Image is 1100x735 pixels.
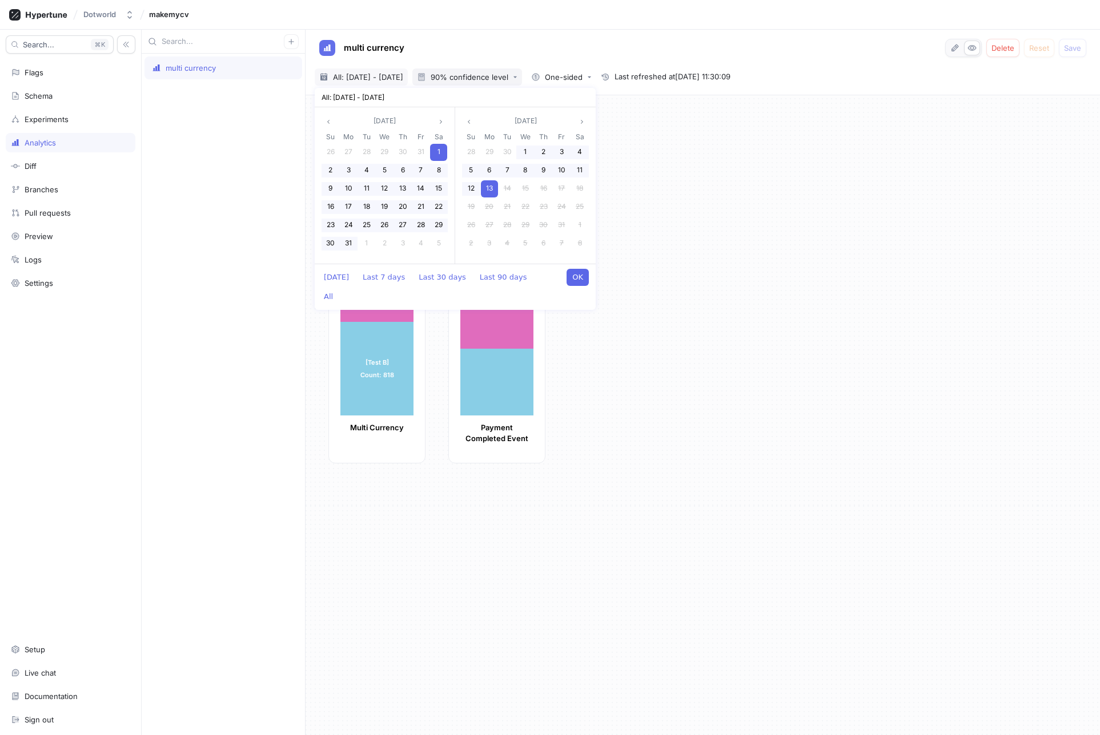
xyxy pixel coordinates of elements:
span: 1 [524,147,527,156]
span: 22 [435,202,443,211]
span: All: [DATE] - [DATE] [333,71,403,83]
span: makemycv [149,10,189,18]
span: 8 [437,165,441,174]
span: 7 [560,239,564,247]
div: 04 Feb 2022 [412,235,430,253]
div: 23 Jan 2022 [322,216,340,235]
div: 08 Oct 2025 [516,161,535,180]
div: 29 Jan 2022 [429,216,448,235]
div: 25 Oct 2025 [571,198,589,216]
span: 4 [577,147,582,156]
span: 21 [504,202,511,211]
div: 1 [517,144,534,161]
span: 2 [469,239,473,247]
div: 21 [412,199,429,216]
div: 25 [358,217,375,234]
span: 13 [399,184,406,192]
button: angle right [434,114,448,128]
span: 1 [365,239,368,247]
span: 6 [541,239,545,247]
div: 24 Jan 2022 [340,216,358,235]
div: 2 [535,144,552,161]
div: 03 Oct 2025 [553,143,571,161]
span: 23 [327,220,335,229]
svg: angle right [437,118,444,125]
div: 11 [571,162,588,179]
span: 18 [363,202,370,211]
div: 13 Jan 2022 [394,180,412,198]
div: 02 Feb 2022 [376,235,394,253]
button: 90% confidence level [412,68,522,86]
div: 09 Oct 2025 [535,161,553,180]
div: 06 Nov 2025 [535,235,553,253]
span: 3 [401,239,405,247]
div: 22 [517,199,534,216]
span: 27 [485,220,493,229]
span: 30 [503,147,512,156]
div: Oct 2025 [462,131,589,253]
span: 23 [540,202,548,211]
div: 28 [358,144,375,161]
span: 30 [399,147,407,156]
div: 28 Dec 2021 [358,143,376,161]
span: 31 [558,220,565,229]
span: 22 [521,202,529,211]
div: 8 [517,162,534,179]
div: 15 [517,180,534,197]
span: 5 [437,239,441,247]
div: 11 [358,180,375,197]
div: 13 [481,180,498,197]
span: 19 [381,202,388,211]
span: 20 [485,202,493,211]
button: Last 30 days [413,269,472,286]
div: 12 [376,180,393,197]
span: 16 [327,202,334,211]
div: 10 [553,162,570,179]
span: 3 [347,165,351,174]
span: 31 [345,239,352,247]
div: 30 Jan 2022 [322,235,340,253]
div: 4 [358,162,375,179]
div: Experiments [25,115,69,124]
button: Last 7 days [357,269,411,286]
div: 28 [412,217,429,234]
button: Last 90 days [474,269,533,286]
span: 20 [399,202,407,211]
span: 5 [383,165,387,174]
span: 24 [344,220,353,229]
span: 7 [505,165,509,174]
span: 12 [468,184,475,192]
span: Search... [23,41,54,48]
div: 4 [412,235,429,252]
span: 29 [435,220,443,229]
span: Delete [991,45,1014,51]
span: 17 [558,184,565,192]
div: 16 Jan 2022 [322,198,340,216]
div: 15 Jan 2022 [429,180,448,198]
div: 18 [358,199,375,216]
span: 6 [401,165,405,174]
div: 06 Jan 2022 [394,161,412,180]
div: 17 Jan 2022 [340,198,358,216]
a: Documentation [6,686,135,706]
div: 2 [322,162,339,179]
div: 20 Oct 2025 [480,198,499,216]
span: 9 [541,165,545,174]
div: One-sided [545,74,583,81]
div: 23 [322,217,339,234]
div: 04 Oct 2025 [571,143,589,161]
div: 7 [412,162,429,179]
div: 01 Jan 2022 [429,143,448,161]
div: 29 Sep 2025 [480,143,499,161]
div: 28 [499,217,516,234]
input: Search... [162,36,284,47]
div: 07 Oct 2025 [498,161,516,180]
div: 12 [463,180,480,197]
span: 1 [437,147,440,156]
span: 12 [381,184,388,192]
span: 30 [539,220,548,229]
div: 24 [553,199,570,216]
div: 7 [499,162,516,179]
span: 4 [364,165,369,174]
div: 27 [340,144,357,161]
